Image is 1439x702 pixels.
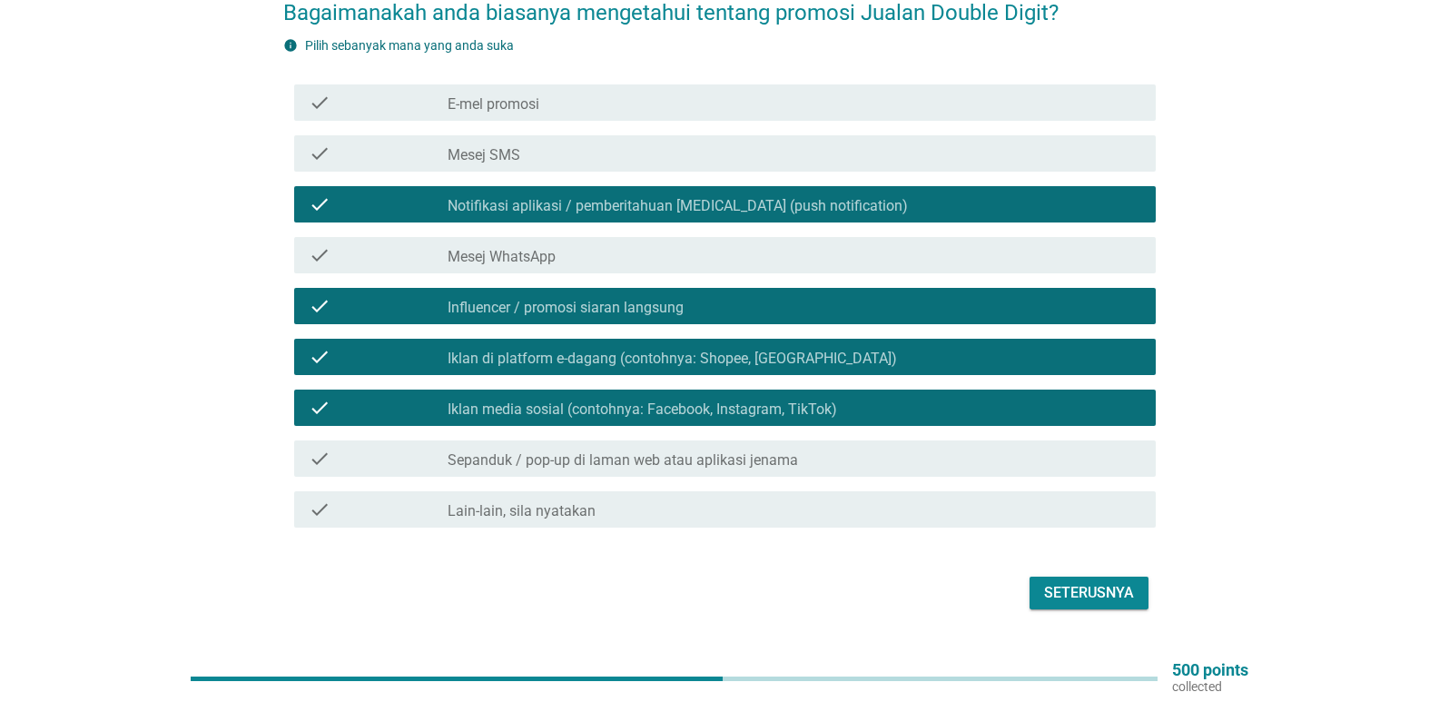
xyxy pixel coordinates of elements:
[1044,582,1134,604] div: Seterusnya
[448,400,837,419] label: Iklan media sosial (contohnya: Facebook, Instagram, TikTok)
[309,499,330,520] i: check
[309,448,330,470] i: check
[1030,577,1148,609] button: Seterusnya
[305,38,514,53] label: Pilih sebanyak mana yang anda suka
[1172,678,1248,695] p: collected
[448,248,556,266] label: Mesej WhatsApp
[448,451,798,470] label: Sepanduk / pop-up di laman web atau aplikasi jenama
[1172,662,1248,678] p: 500 points
[283,38,298,53] i: info
[309,346,330,368] i: check
[309,295,330,317] i: check
[448,95,539,114] label: E-mel promosi
[448,299,684,317] label: Influencer / promosi siaran langsung
[309,193,330,215] i: check
[448,502,596,520] label: Lain-lain, sila nyatakan
[448,197,908,215] label: Notifikasi aplikasi / pemberitahuan [MEDICAL_DATA] (push notification)
[309,244,330,266] i: check
[309,92,330,114] i: check
[309,397,330,419] i: check
[309,143,330,164] i: check
[448,350,897,368] label: Iklan di platform e-dagang (contohnya: Shopee, [GEOGRAPHIC_DATA])
[448,146,520,164] label: Mesej SMS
